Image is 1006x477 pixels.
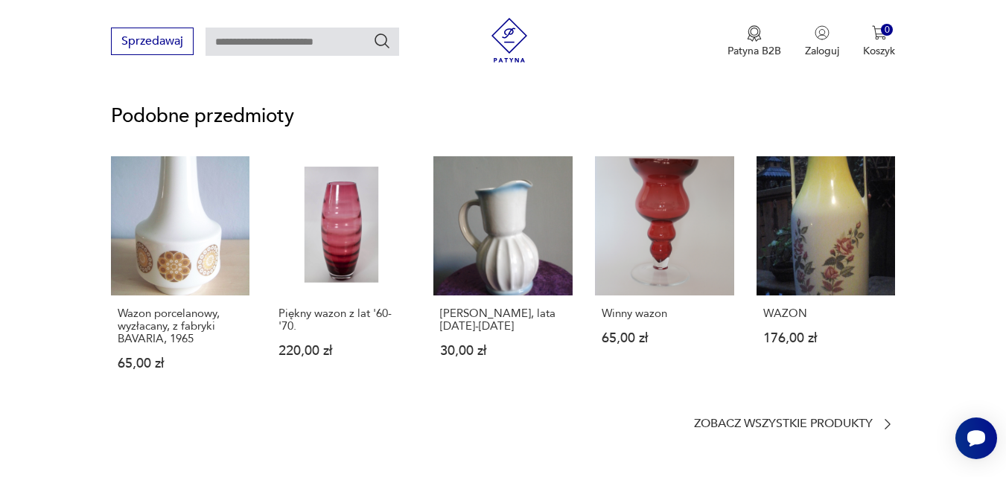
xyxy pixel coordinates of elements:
p: 176,00 zł [763,332,889,345]
p: WAZON [763,307,889,320]
a: WAZONWAZON176,00 zł [757,156,896,399]
button: Sprzedawaj [111,28,194,55]
a: Winny wazonWinny wazon65,00 zł [595,156,734,399]
p: Zaloguj [805,44,839,58]
p: Patyna B2B [728,44,781,58]
iframe: Smartsupp widget button [955,417,997,459]
p: [PERSON_NAME], lata [DATE]-[DATE] [440,307,566,333]
img: Ikona medalu [747,25,762,42]
button: 0Koszyk [863,25,895,58]
img: Ikona koszyka [872,25,887,40]
p: 30,00 zł [440,345,566,357]
p: 65,00 zł [118,357,243,370]
p: Wazon porcelanowy, wyzłacany, z fabryki BAVARIA, 1965 [118,307,243,345]
p: 220,00 zł [278,345,404,357]
img: Patyna - sklep z meblami i dekoracjami vintage [487,18,532,63]
a: Ikona medaluPatyna B2B [728,25,781,58]
a: Piękny wazon z lat '60-'70.Piękny wazon z lat '60-'70.220,00 zł [272,156,411,399]
a: Wazon porcelanowy, wyzłacany, z fabryki BAVARIA, 1965Wazon porcelanowy, wyzłacany, z fabryki BAVA... [111,156,250,399]
p: Zobacz wszystkie produkty [694,419,873,429]
p: Winny wazon [602,307,728,320]
button: Patyna B2B [728,25,781,58]
p: Koszyk [863,44,895,58]
button: Zaloguj [805,25,839,58]
p: Piękny wazon z lat '60-'70. [278,307,404,333]
button: Szukaj [373,32,391,50]
a: Sprzedawaj [111,37,194,48]
img: Ikonka użytkownika [815,25,830,40]
div: 0 [881,24,894,36]
a: Zobacz wszystkie produkty [694,417,895,432]
p: 65,00 zł [602,332,728,345]
p: Podobne przedmioty [111,107,896,125]
a: Wazon Bolesławiec, lata 1920-1940[PERSON_NAME], lata [DATE]-[DATE]30,00 zł [433,156,573,399]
